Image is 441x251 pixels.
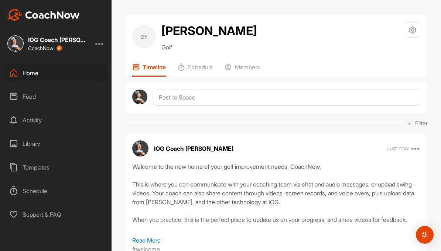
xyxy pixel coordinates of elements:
img: avatar [132,90,147,105]
div: IOG Coach [PERSON_NAME] [28,37,87,43]
div: GY [132,25,156,49]
p: Members [235,63,260,71]
div: Welcome to the new home of your golf improvement needs, CoachNow. This is where you can communica... [132,162,420,236]
div: Support & FAQ [4,205,108,224]
h2: [PERSON_NAME] [161,22,257,40]
div: Templates [4,158,108,177]
p: Just now [387,145,409,152]
div: CoachNow [28,45,62,51]
img: CoachNow [7,9,80,21]
p: Timeline [143,63,166,71]
p: Filter [415,119,428,128]
img: avatar [132,140,148,157]
p: Read More [132,236,420,245]
p: Schedule [188,63,213,71]
p: Golf [161,43,257,52]
div: Open Intercom Messenger [416,226,434,244]
div: Library [4,135,108,153]
p: IOG Coach [PERSON_NAME] [154,144,233,153]
div: Feed [4,87,108,106]
div: Home [4,64,108,82]
div: Activity [4,111,108,129]
div: Schedule [4,182,108,200]
img: square_94dcb2fe4875c2f71e53aac283e7a26e.jpg [7,35,24,52]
